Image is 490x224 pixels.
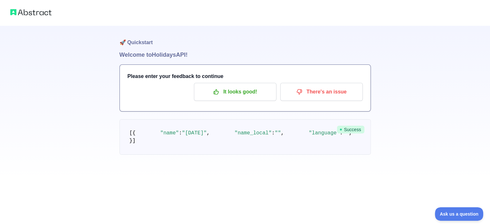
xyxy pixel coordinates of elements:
h1: 🚀 Quickstart [120,26,371,50]
p: It looks good! [199,86,272,97]
span: [ [130,130,133,136]
button: There's an issue [280,83,363,101]
img: Abstract logo [10,8,52,17]
iframe: Toggle Customer Support [435,207,484,221]
span: , [207,130,210,136]
h3: Please enter your feedback to continue [128,73,363,80]
span: "" [275,130,281,136]
span: "name" [160,130,179,136]
h1: Welcome to Holidays API! [120,50,371,59]
span: : [179,130,182,136]
button: It looks good! [194,83,276,101]
span: "[DATE]" [182,130,207,136]
span: : [272,130,275,136]
p: There's an issue [285,86,358,97]
span: Success [337,126,364,133]
span: "language" [309,130,340,136]
span: , [281,130,284,136]
span: "name_local" [235,130,272,136]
